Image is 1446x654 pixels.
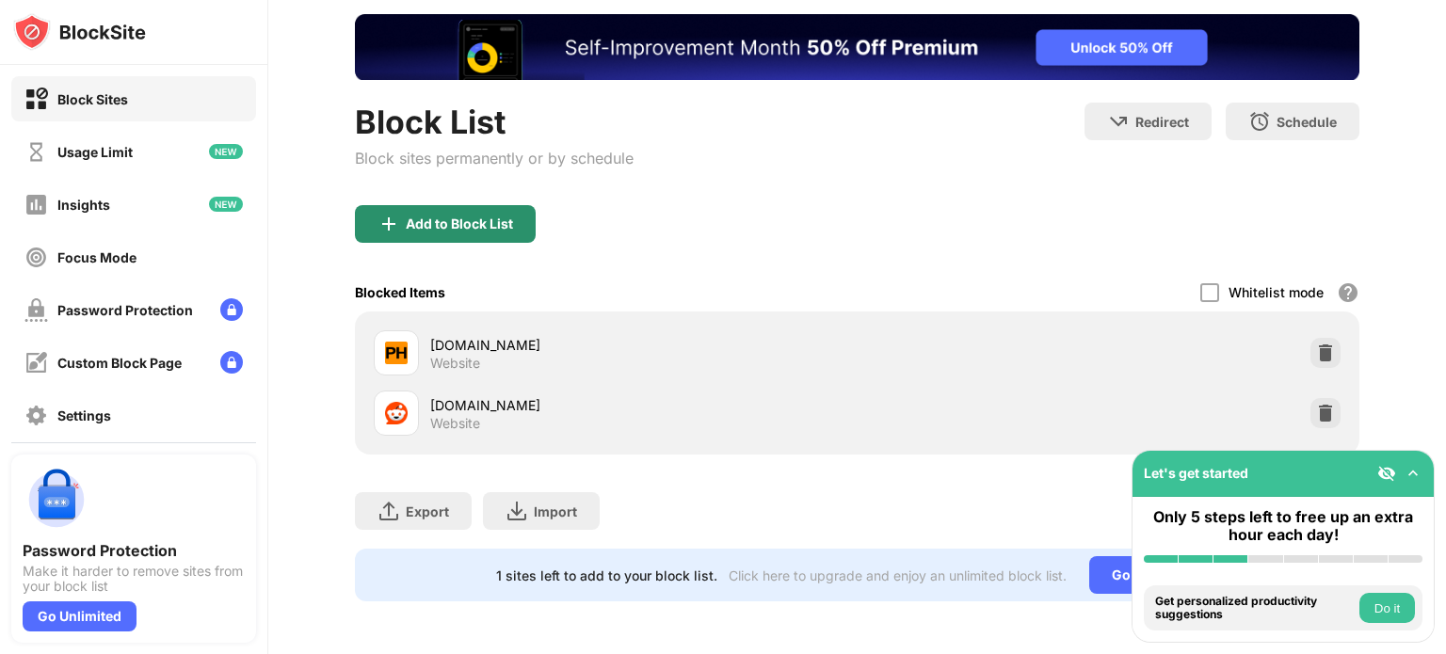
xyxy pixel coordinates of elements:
div: [DOMAIN_NAME] [430,395,857,415]
div: Settings [57,407,111,423]
div: Block List [355,103,634,141]
div: Import [534,503,577,519]
img: time-usage-off.svg [24,140,48,164]
img: logo-blocksite.svg [13,13,146,51]
img: block-on.svg [24,88,48,111]
div: Let's get started [1144,465,1248,481]
iframe: Banner [355,14,1359,80]
div: Add to Block List [406,216,513,231]
div: Click here to upgrade and enjoy an unlimited block list. [729,567,1067,583]
img: focus-off.svg [24,246,48,269]
div: Go Unlimited [1089,556,1218,594]
div: Go Unlimited [23,601,137,631]
img: settings-off.svg [24,404,48,427]
div: [DOMAIN_NAME] [430,335,857,355]
img: insights-off.svg [24,193,48,216]
img: customize-block-page-off.svg [24,351,48,375]
div: Get personalized productivity suggestions [1155,595,1355,622]
img: new-icon.svg [209,197,243,212]
div: Focus Mode [57,249,137,265]
div: Password Protection [23,541,245,560]
img: lock-menu.svg [220,351,243,374]
img: push-password-protection.svg [23,466,90,534]
div: Export [406,503,449,519]
div: Whitelist mode [1229,284,1324,300]
div: Only 5 steps left to free up an extra hour each day! [1144,508,1422,544]
div: Usage Limit [57,144,133,160]
img: eye-not-visible.svg [1377,464,1396,483]
img: omni-setup-toggle.svg [1404,464,1422,483]
div: Custom Block Page [57,355,182,371]
div: Block Sites [57,91,128,107]
img: lock-menu.svg [220,298,243,321]
div: Password Protection [57,302,193,318]
div: Insights [57,197,110,213]
div: Website [430,355,480,372]
img: password-protection-off.svg [24,298,48,322]
div: 1 sites left to add to your block list. [496,567,717,583]
div: Make it harder to remove sites from your block list [23,564,245,594]
div: Redirect [1135,114,1189,130]
img: favicons [385,342,408,364]
div: Blocked Items [355,284,445,300]
img: favicons [385,402,408,424]
div: Schedule [1277,114,1337,130]
div: Block sites permanently or by schedule [355,149,634,167]
div: Website [430,415,480,432]
button: Do it [1359,593,1415,623]
img: new-icon.svg [209,144,243,159]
